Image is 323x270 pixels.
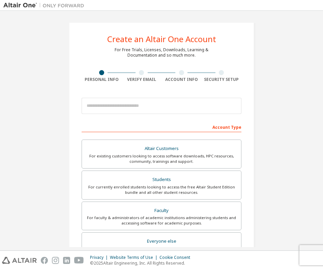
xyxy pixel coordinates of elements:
[86,215,237,226] div: For faculty & administrators of academic institutions administering students and accessing softwa...
[86,206,237,215] div: Faculty
[2,257,37,264] img: altair_logo.svg
[107,35,216,43] div: Create an Altair One Account
[115,47,208,58] div: For Free Trials, Licenses, Downloads, Learning & Documentation and so much more.
[41,257,48,264] img: facebook.svg
[86,237,237,246] div: Everyone else
[110,255,159,260] div: Website Terms of Use
[159,255,194,260] div: Cookie Consent
[202,77,242,82] div: Security Setup
[90,260,194,266] p: © 2025 Altair Engineering, Inc. All Rights Reserved.
[52,257,59,264] img: instagram.svg
[86,144,237,153] div: Altair Customers
[82,77,122,82] div: Personal Info
[86,184,237,195] div: For currently enrolled students looking to access the free Altair Student Edition bundle and all ...
[74,257,84,264] img: youtube.svg
[63,257,70,264] img: linkedin.svg
[86,175,237,184] div: Students
[90,255,110,260] div: Privacy
[3,2,88,9] img: Altair One
[86,153,237,164] div: For existing customers looking to access software downloads, HPC resources, community, trainings ...
[161,77,202,82] div: Account Info
[86,246,237,257] div: For individuals, businesses and everyone else looking to try Altair software and explore our prod...
[82,121,241,132] div: Account Type
[122,77,162,82] div: Verify Email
